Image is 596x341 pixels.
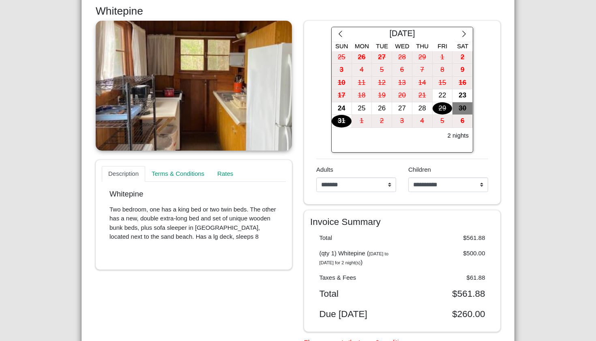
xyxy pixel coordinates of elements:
div: 12 [372,77,392,89]
div: $561.88 [402,288,491,299]
button: 24 [332,102,352,115]
button: 26 [372,102,392,115]
span: Thu [416,43,429,50]
div: 28 [412,102,432,115]
span: Children [408,166,431,173]
h6: 2 nights [447,132,469,139]
div: 11 [352,77,372,89]
button: 26 [352,51,372,64]
div: 6 [452,115,472,127]
button: 5 [433,115,453,128]
button: 10 [332,77,352,90]
button: 14 [412,77,433,90]
button: 29 [433,102,453,115]
svg: chevron left [337,30,344,38]
div: (qty 1) Whitepine ( ) [313,249,403,267]
button: 3 [392,115,412,128]
button: 2 [452,51,473,64]
h3: Whitepine [96,5,500,18]
button: 23 [452,89,473,102]
div: Total [313,233,403,243]
p: Whitepine [109,190,278,199]
div: 1 [433,51,452,64]
button: 12 [372,77,392,90]
button: 8 [433,64,453,77]
button: 25 [332,51,352,64]
svg: chevron right [460,30,468,38]
button: chevron right [455,27,473,42]
span: Wed [395,43,409,50]
button: 6 [392,64,412,77]
div: 29 [412,51,432,64]
button: 20 [392,89,412,102]
div: 5 [372,64,392,76]
div: 15 [433,77,452,89]
button: chevron left [332,27,349,42]
div: 28 [392,51,412,64]
button: 30 [452,102,473,115]
div: [DATE] [349,27,455,42]
p: Two bedroom, one has a king bed or two twin beds. The other has a new, double extra-long bed and ... [109,205,278,242]
h4: Invoice Summary [310,216,494,227]
button: 18 [352,89,372,102]
span: Fri [437,43,447,50]
div: $561.88 [402,233,491,243]
button: 27 [372,51,392,64]
button: 17 [332,89,352,102]
div: Due [DATE] [313,309,403,319]
button: 25 [352,102,372,115]
div: 9 [452,64,472,76]
button: 29 [412,51,433,64]
div: $61.88 [402,273,491,283]
button: 27 [392,102,412,115]
div: Total [313,288,403,299]
span: Tue [376,43,388,50]
span: Sun [335,43,348,50]
button: 4 [352,64,372,77]
div: 7 [412,64,432,76]
div: 10 [332,77,352,89]
button: 11 [352,77,372,90]
button: 1 [352,115,372,128]
span: Sat [457,43,468,50]
div: $260.00 [402,309,491,319]
button: 22 [433,89,453,102]
div: 20 [392,89,412,102]
div: 13 [392,77,412,89]
div: 16 [452,77,472,89]
button: 2 [372,115,392,128]
div: 6 [392,64,412,76]
div: 4 [352,64,372,76]
div: 27 [392,102,412,115]
span: Adults [316,166,333,173]
span: Mon [355,43,369,50]
button: 6 [452,115,473,128]
button: 7 [412,64,433,77]
div: Taxes & Fees [313,273,403,283]
button: 28 [412,102,433,115]
div: $500.00 [402,249,491,267]
button: 9 [452,64,473,77]
button: 16 [452,77,473,90]
div: 3 [392,115,412,127]
div: 4 [412,115,432,127]
div: 1 [352,115,372,127]
div: 21 [412,89,432,102]
div: 14 [412,77,432,89]
button: 19 [372,89,392,102]
div: 8 [433,64,452,76]
button: 31 [332,115,352,128]
div: 2 [372,115,392,127]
